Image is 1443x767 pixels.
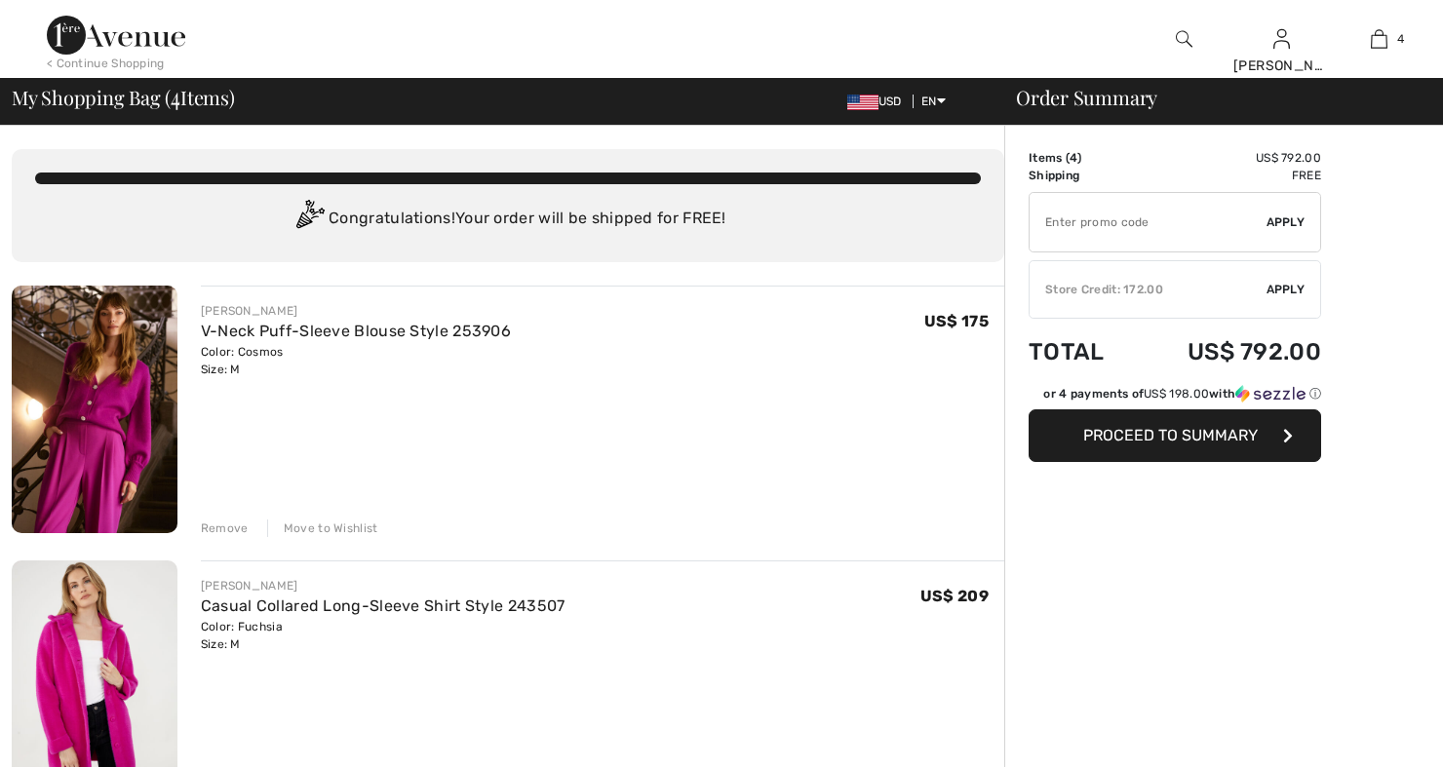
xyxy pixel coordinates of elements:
span: Apply [1267,281,1306,298]
span: 4 [171,83,180,108]
div: Color: Cosmos Size: M [201,343,511,378]
span: USD [847,95,910,108]
td: US$ 792.00 [1134,149,1321,167]
a: 4 [1331,27,1426,51]
a: Casual Collared Long-Sleeve Shirt Style 243507 [201,596,565,615]
img: Congratulation2.svg [290,200,329,239]
span: EN [921,95,946,108]
td: Items ( ) [1029,149,1134,167]
td: Free [1134,167,1321,184]
div: or 4 payments of with [1043,385,1321,403]
span: US$ 175 [924,312,989,330]
td: Shipping [1029,167,1134,184]
img: US Dollar [847,95,878,110]
a: Sign In [1273,29,1290,48]
span: Proceed to Summary [1083,426,1258,444]
div: Remove [201,519,249,537]
a: V-Neck Puff-Sleeve Blouse Style 253906 [201,322,511,340]
input: Promo code [1030,193,1267,251]
div: [PERSON_NAME] [201,302,511,320]
img: 1ère Avenue [47,16,185,55]
div: Color: Fuchsia Size: M [201,618,565,653]
div: [PERSON_NAME] [201,577,565,594]
div: Congratulations! Your order will be shipped for FREE! [35,200,981,239]
img: V-Neck Puff-Sleeve Blouse Style 253906 [12,286,177,533]
button: Proceed to Summary [1029,409,1321,462]
span: 4 [1397,30,1404,48]
td: US$ 792.00 [1134,319,1321,385]
div: < Continue Shopping [47,55,165,72]
div: or 4 payments ofUS$ 198.00withSezzle Click to learn more about Sezzle [1029,385,1321,409]
img: My Info [1273,27,1290,51]
div: Store Credit: 172.00 [1030,281,1267,298]
td: Total [1029,319,1134,385]
div: [PERSON_NAME] [1233,56,1329,76]
span: US$ 198.00 [1144,387,1209,401]
span: My Shopping Bag ( Items) [12,88,235,107]
span: 4 [1070,151,1077,165]
img: My Bag [1371,27,1387,51]
img: Sezzle [1235,385,1306,403]
div: Move to Wishlist [267,519,378,537]
div: Order Summary [993,88,1431,107]
span: Apply [1267,213,1306,231]
span: US$ 209 [920,587,989,605]
img: search the website [1176,27,1192,51]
